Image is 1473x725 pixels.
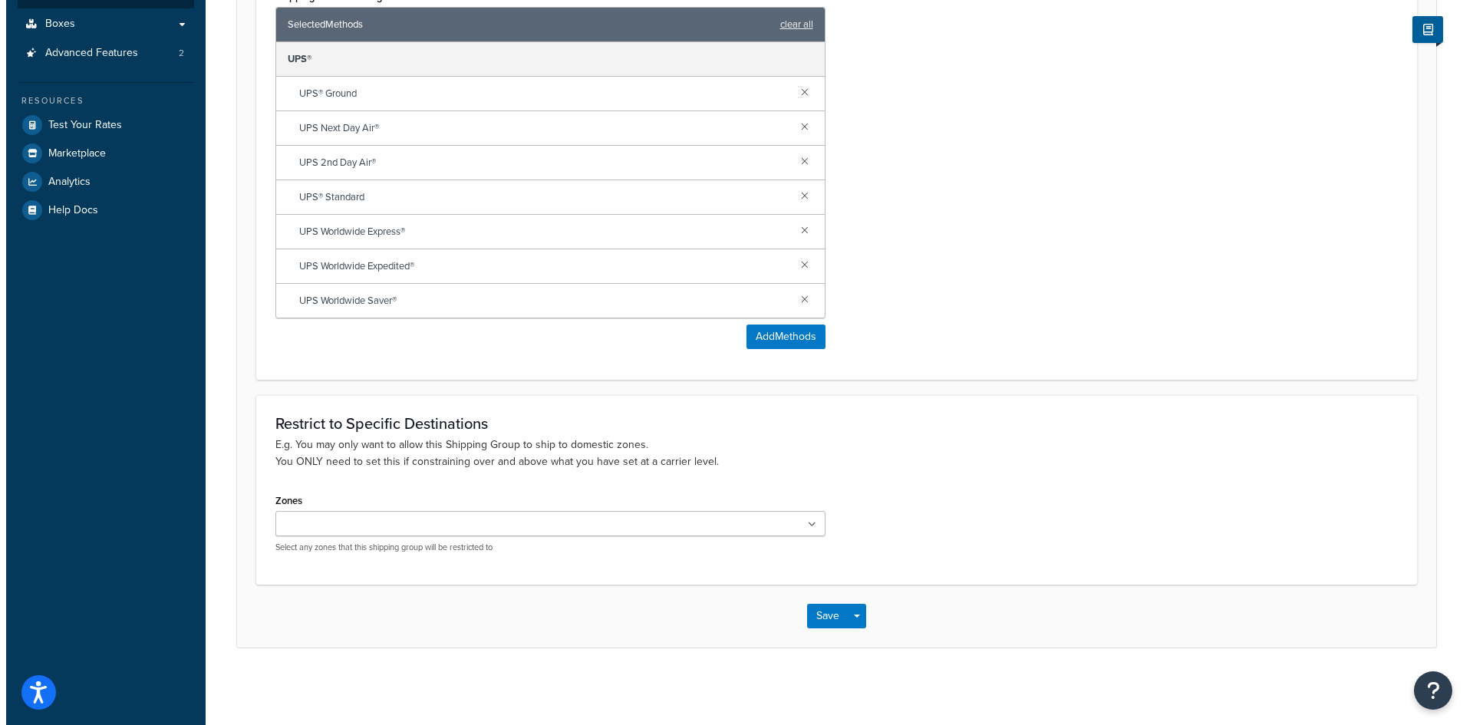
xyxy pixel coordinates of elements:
span: Help Docs [42,204,92,217]
a: Advanced Features2 [12,39,188,68]
a: Analytics [12,168,188,196]
button: Save [801,604,842,628]
span: Test Your Rates [42,119,116,132]
span: 2 [173,47,178,60]
span: UPS 2nd Day Air® [293,152,783,173]
span: UPS Worldwide Saver® [293,290,783,311]
a: clear all [774,14,807,35]
a: Marketplace [12,140,188,167]
span: Boxes [39,18,69,31]
h3: Restrict to Specific Destinations [269,415,1392,432]
div: Resources [12,94,188,107]
span: Analytics [42,176,84,189]
a: Test Your Rates [12,111,188,139]
button: Open Resource Center [1408,671,1446,710]
span: UPS® Ground [293,83,783,104]
button: Show Help Docs [1406,16,1437,43]
p: Select any zones that this shipping group will be restricted to [269,542,819,553]
span: UPS® Standard [293,186,783,208]
span: UPS Worldwide Expedited® [293,255,783,277]
div: UPS® [270,42,819,77]
p: E.g. You may only want to allow this Shipping Group to ship to domestic zones. You ONLY need to s... [269,437,1392,470]
span: UPS Worldwide Express® [293,221,783,242]
li: Advanced Features [12,39,188,68]
label: Zones [269,495,296,506]
a: Help Docs [12,196,188,224]
a: Boxes [12,10,188,38]
span: Selected Methods [282,14,766,35]
span: Marketplace [42,147,100,160]
button: AddMethods [740,325,819,349]
span: UPS Next Day Air® [293,117,783,139]
span: Advanced Features [39,47,132,60]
